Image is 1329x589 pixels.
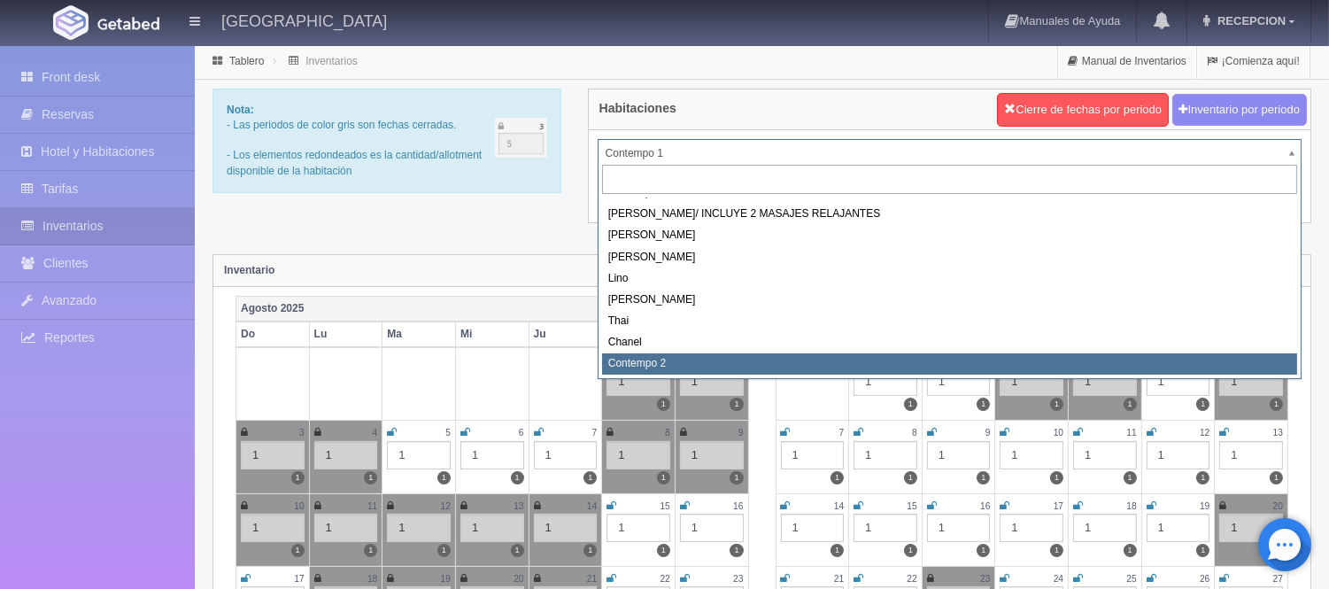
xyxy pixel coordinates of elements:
div: [PERSON_NAME] [602,247,1297,268]
div: [PERSON_NAME] [602,225,1297,246]
div: [PERSON_NAME] [602,290,1297,311]
div: Thai [602,311,1297,332]
div: Contempo 2 [602,353,1297,375]
div: Lino [602,268,1297,290]
div: Chanel [602,332,1297,353]
div: [PERSON_NAME]/ INCLUYE 2 MASAJES RELAJANTES [602,204,1297,225]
